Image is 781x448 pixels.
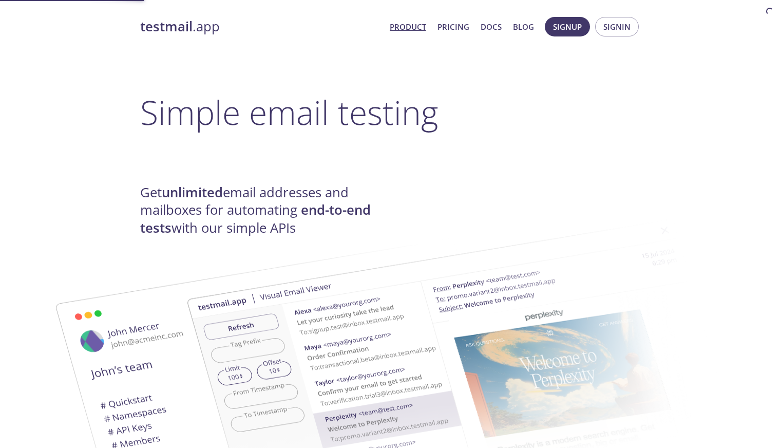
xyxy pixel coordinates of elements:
strong: end-to-end tests [140,201,371,236]
button: Signin [595,17,639,36]
h4: Get email addresses and mailboxes for automating with our simple APIs [140,184,391,237]
a: Product [390,20,426,33]
a: Pricing [437,20,469,33]
h1: Simple email testing [140,92,641,132]
button: Signup [545,17,590,36]
a: Blog [513,20,534,33]
a: testmail.app [140,18,382,35]
span: Signup [553,20,582,33]
a: Docs [481,20,502,33]
strong: testmail [140,17,193,35]
span: Signin [603,20,631,33]
strong: unlimited [162,183,223,201]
